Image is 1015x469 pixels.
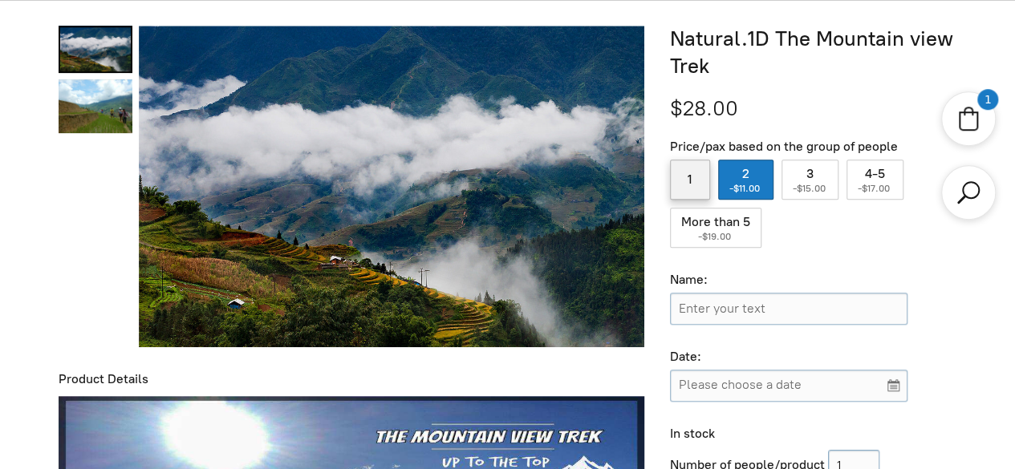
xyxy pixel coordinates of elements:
[847,160,903,200] label: 4-5
[670,160,710,200] label: 1
[858,183,892,194] span: -$17.00
[954,178,983,207] a: Search products
[670,272,907,289] div: Name:
[670,26,956,80] h1: Natural.1D The Mountain view Trek
[698,231,733,242] span: -$19.00
[670,293,907,325] input: Name:
[59,79,132,133] a: Natural.1D The Mountain view Trek 1
[941,91,996,146] div: Shopping cart
[670,426,715,441] span: In stock
[670,349,907,366] div: Date:
[782,160,839,200] label: 3
[670,208,761,248] label: More than 5
[670,139,907,156] div: Price/pax based on the group of people
[59,26,132,73] a: Natural.1D The Mountain view Trek 0
[670,95,738,121] span: $28.00
[793,183,828,194] span: -$15.00
[59,371,645,388] div: Product Details
[139,26,645,347] img: Natural.1D The Mountain view Trek
[670,370,907,402] input: Please choose a date
[978,90,997,109] div: 1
